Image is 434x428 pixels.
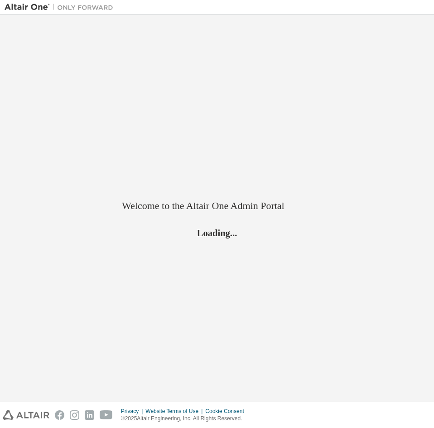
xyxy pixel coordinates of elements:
div: Privacy [121,408,145,415]
img: Altair One [5,3,118,12]
img: instagram.svg [70,410,79,420]
h2: Loading... [122,227,312,239]
div: Cookie Consent [205,408,249,415]
img: altair_logo.svg [3,410,49,420]
h2: Welcome to the Altair One Admin Portal [122,199,312,212]
div: Website Terms of Use [145,408,205,415]
p: © 2025 Altair Engineering, Inc. All Rights Reserved. [121,415,250,423]
img: linkedin.svg [85,410,94,420]
img: youtube.svg [100,410,113,420]
img: facebook.svg [55,410,64,420]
